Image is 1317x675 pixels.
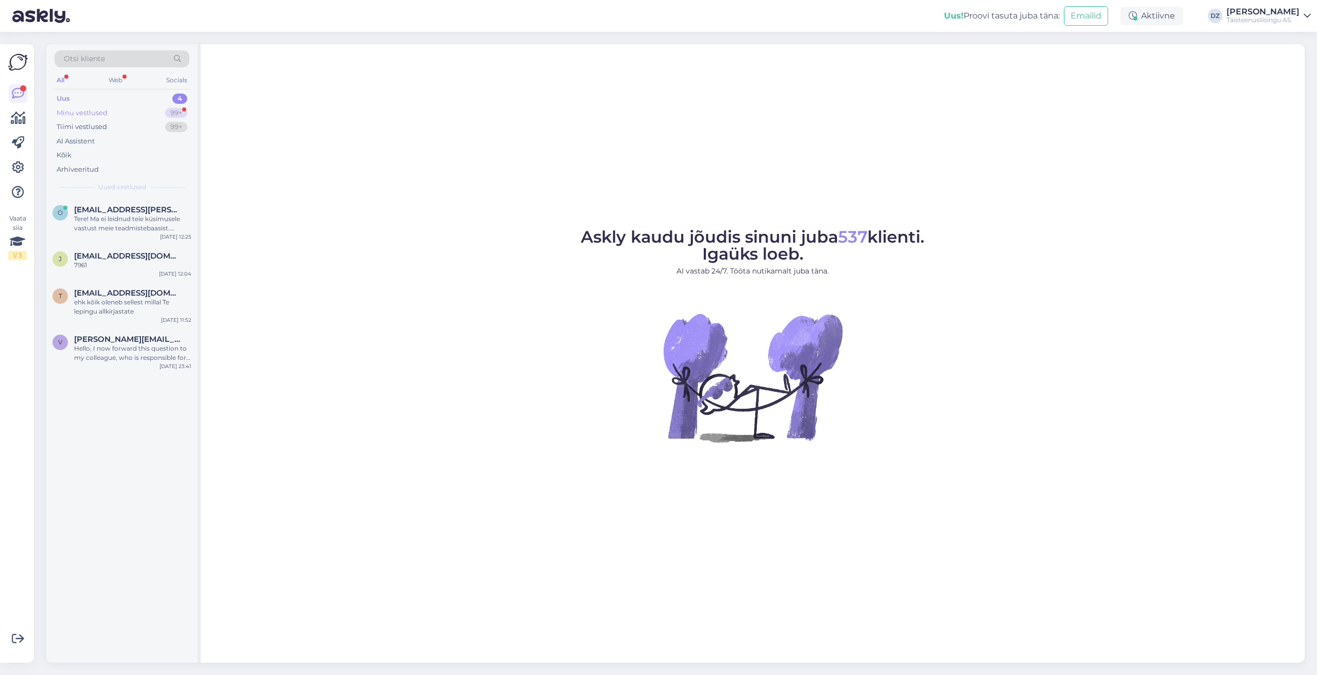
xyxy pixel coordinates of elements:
[55,74,66,87] div: All
[74,205,181,214] span: oksana.kurmel@tele2.com
[172,94,187,104] div: 4
[165,122,187,132] div: 99+
[98,183,146,192] span: Uued vestlused
[8,52,28,72] img: Askly Logo
[1208,9,1222,23] div: DZ
[164,74,189,87] div: Socials
[8,251,27,260] div: 1 / 3
[57,150,72,160] div: Kõik
[59,292,62,300] span: t
[57,122,107,132] div: Tiimi vestlused
[159,362,191,370] div: [DATE] 23:41
[1226,16,1300,24] div: Täisteenusliisingu AS
[581,266,924,277] p: AI vastab 24/7. Tööta nutikamalt juba täna.
[57,108,108,118] div: Minu vestlused
[58,209,63,216] span: o
[58,338,62,346] span: v
[159,270,191,278] div: [DATE] 12:04
[74,214,191,233] div: Tere! Ma ei leidnud teie küsimusele vastust meie teadmistebaasist. Edastan selle informatsiooni k...
[57,136,95,147] div: AI Assistent
[57,165,99,175] div: Arhiveeritud
[1226,8,1311,24] a: [PERSON_NAME]Täisteenusliisingu AS
[74,298,191,316] div: ehk kõik oleneb sellest millal Te lepingu allkirjastate
[57,94,70,104] div: Uus
[106,74,124,87] div: Web
[74,251,181,261] span: jevgenija.miloserdova@tele2.com
[660,285,845,470] img: No Chat active
[1120,7,1183,25] div: Aktiivne
[944,10,1060,22] div: Proovi tasuta juba täna:
[944,11,964,21] b: Uus!
[1226,8,1300,16] div: [PERSON_NAME]
[160,233,191,241] div: [DATE] 12:25
[165,108,187,118] div: 99+
[161,316,191,324] div: [DATE] 11:52
[581,227,924,264] span: Askly kaudu jõudis sinuni juba klienti. Igaüks loeb.
[74,261,191,270] div: 7961
[8,214,27,260] div: Vaata siia
[838,227,867,247] span: 537
[64,53,105,64] span: Otsi kliente
[59,255,62,263] span: j
[74,288,181,298] span: treskanor.ou@gmail.com
[1064,6,1108,26] button: Emailid
[74,344,191,362] div: Hello, I now forward this question to my colleague, who is responsible for this. The reply will b...
[74,335,181,344] span: vladimir@tootajad.ee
